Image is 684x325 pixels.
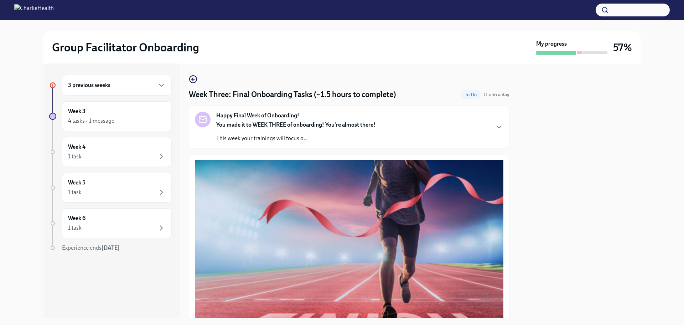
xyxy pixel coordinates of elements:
a: Week 41 task [49,137,172,167]
div: 1 task [68,224,82,232]
strong: You made it to WEEK THREE of onboarding! You're almost there! [216,121,375,128]
strong: Happy Final Week of Onboarding! [216,112,299,120]
h6: Week 6 [68,214,85,222]
h2: Group Facilitator Onboarding [52,40,199,55]
h6: Week 4 [68,143,85,151]
span: October 4th, 2025 10:00 [484,91,509,98]
h6: 3 previous weeks [68,81,110,89]
div: 3 previous weeks [62,75,172,96]
div: 1 task [68,188,82,196]
a: Week 51 task [49,173,172,203]
span: Experience ends [62,244,120,251]
strong: in a day [493,92,509,98]
span: To Do [461,92,481,97]
h3: 57% [613,41,632,54]
div: 4 tasks • 1 message [68,117,114,125]
span: Due [484,92,509,98]
div: 1 task [68,153,82,161]
img: CharlieHealth [14,4,54,16]
strong: [DATE] [102,244,120,251]
a: Week 34 tasks • 1 message [49,101,172,131]
strong: My progress [536,40,567,48]
h4: Week Three: Final Onboarding Tasks (~1.5 hours to complete) [189,89,396,100]
h6: Week 3 [68,107,85,115]
a: Week 61 task [49,208,172,238]
h6: Week 5 [68,179,85,187]
p: This week your trainings will focus o... [216,134,375,142]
